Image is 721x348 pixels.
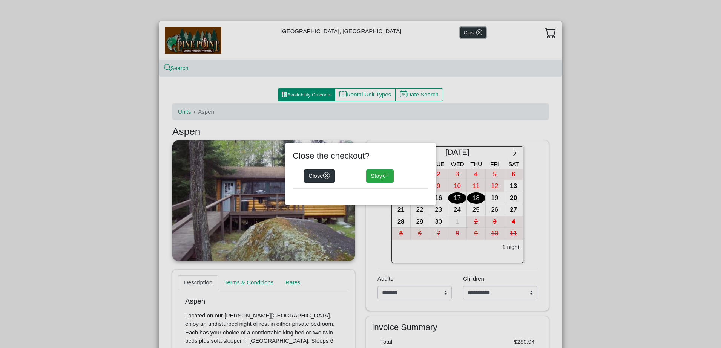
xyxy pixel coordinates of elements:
h4: Close the checkout? [293,151,428,161]
svg: arrow return left [382,172,389,179]
button: Stayarrow return left [366,169,394,183]
button: Closex circle [304,169,335,183]
svg: x circle [323,172,330,179]
div: [GEOGRAPHIC_DATA], [GEOGRAPHIC_DATA] [159,21,562,60]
